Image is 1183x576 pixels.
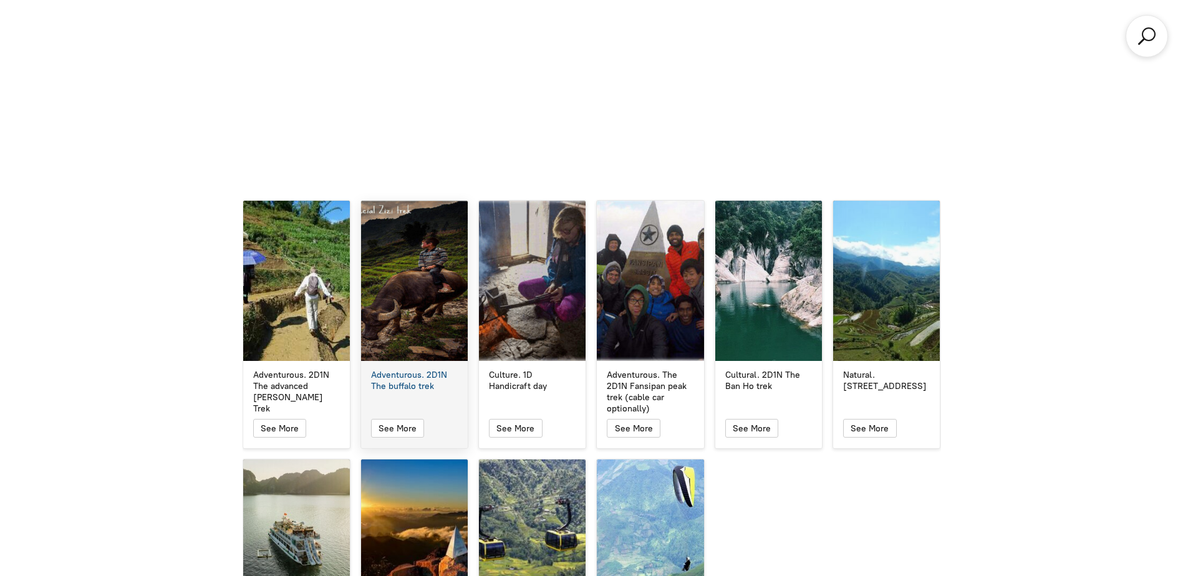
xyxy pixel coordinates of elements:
[725,370,812,392] div: Cultural. 2D1N The Ban Ho trek
[851,423,889,434] span: See More
[489,419,542,438] button: See More
[615,423,653,434] span: See More
[1136,25,1158,47] a: Search products
[715,370,822,392] a: Cultural. 2D1N The Ban Ho trek
[489,370,576,392] div: Culture. 1D Handicraft day
[253,419,306,438] button: See More
[715,201,822,361] a: Cultural. 2D1N The Ban Ho trek
[261,423,299,434] span: See More
[833,370,940,392] a: Natural. [STREET_ADDRESS]
[496,423,534,434] span: See More
[833,201,940,361] a: Natural. 1D Hit The Road
[733,423,771,434] span: See More
[361,370,468,392] a: Adventurous. 2D1N The buffalo trek
[597,201,703,361] a: Adventurous. The 2D1N Fansipan peak trek (cable car optionally)
[479,201,586,361] a: Culture. 1D Handicraft day
[607,370,693,415] div: Adventurous. The 2D1N Fansipan peak trek (cable car optionally)
[253,370,340,415] div: Adventurous. 2D1N The advanced [PERSON_NAME] Trek
[371,370,458,392] div: Adventurous. 2D1N The buffalo trek
[361,201,468,361] a: Adventurous. 2D1N The buffalo trek
[843,370,930,392] div: Natural. [STREET_ADDRESS]
[371,419,424,438] button: See More
[479,370,586,392] a: Culture. 1D Handicraft day
[243,370,350,415] a: Adventurous. 2D1N The advanced [PERSON_NAME] Trek
[243,201,350,361] a: Adventurous. 2D1N The advanced Muong Hoa Trek
[379,423,417,434] span: See More
[725,419,778,438] button: See More
[607,419,660,438] button: See More
[843,419,896,438] button: See More
[597,370,703,415] a: Adventurous. The 2D1N Fansipan peak trek (cable car optionally)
